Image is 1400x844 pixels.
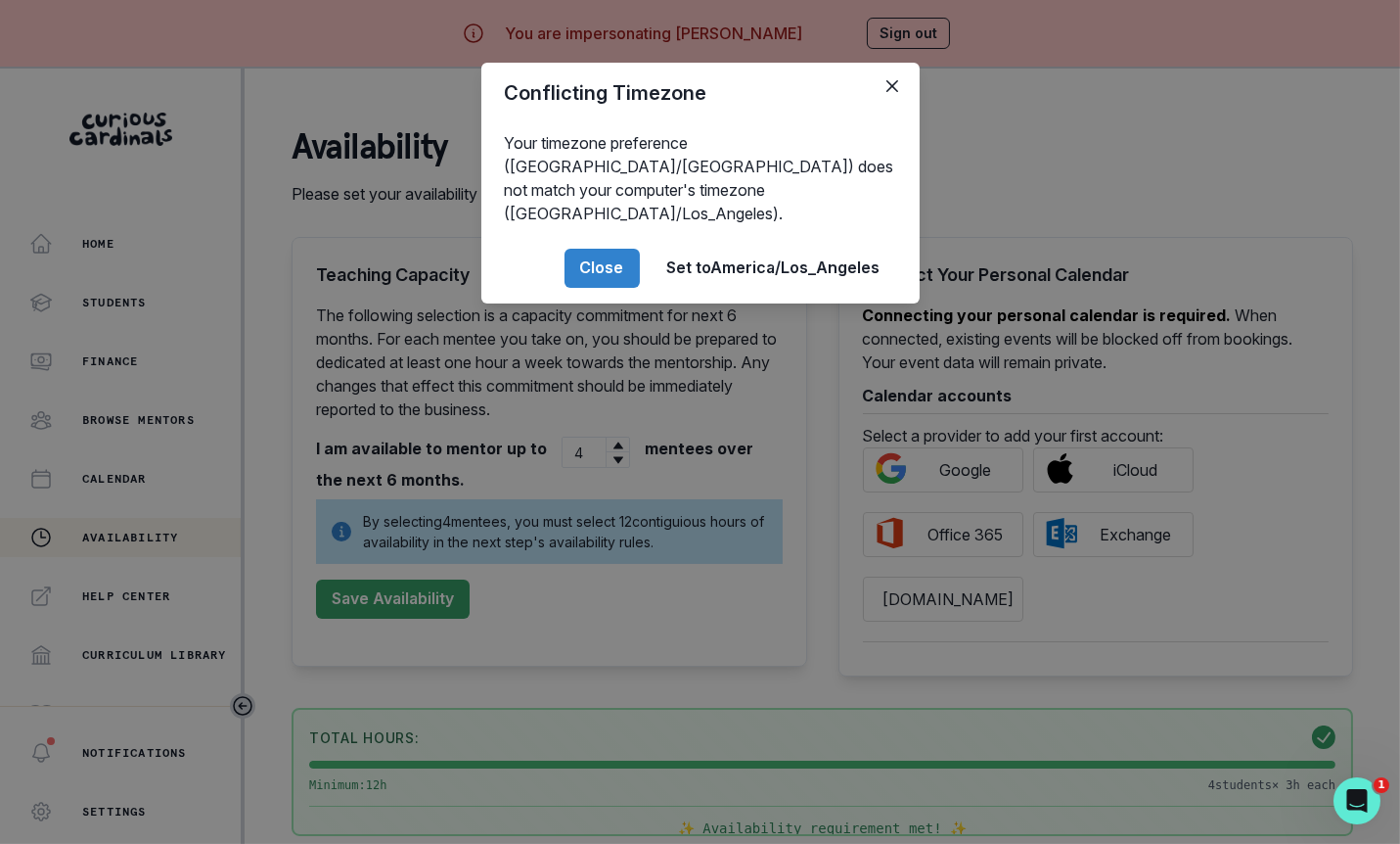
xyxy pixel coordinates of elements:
header: Conflicting Timezone [481,63,920,123]
button: Set toAmerica/Los_Angeles [652,249,896,288]
iframe: Intercom live chat [1333,777,1380,824]
button: Close [877,70,908,102]
span: 1 [1374,777,1389,793]
button: Close [565,249,640,288]
div: Your timezone preference ([GEOGRAPHIC_DATA]/[GEOGRAPHIC_DATA]) does not match your computer's tim... [481,123,920,233]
